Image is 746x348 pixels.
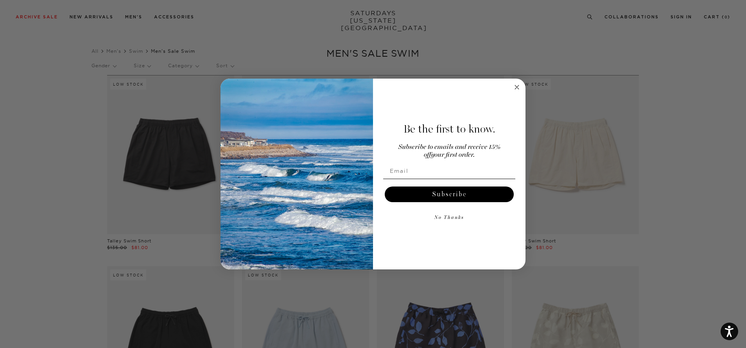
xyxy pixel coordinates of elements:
[221,79,373,269] img: 125c788d-000d-4f3e-b05a-1b92b2a23ec9.jpeg
[512,83,522,92] button: Close dialog
[385,187,514,202] button: Subscribe
[424,152,431,158] span: off
[398,144,500,151] span: Subscribe to emails and receive 15%
[431,152,475,158] span: your first order.
[383,210,515,226] button: No Thanks
[383,163,515,179] input: Email
[403,122,495,136] span: Be the first to know.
